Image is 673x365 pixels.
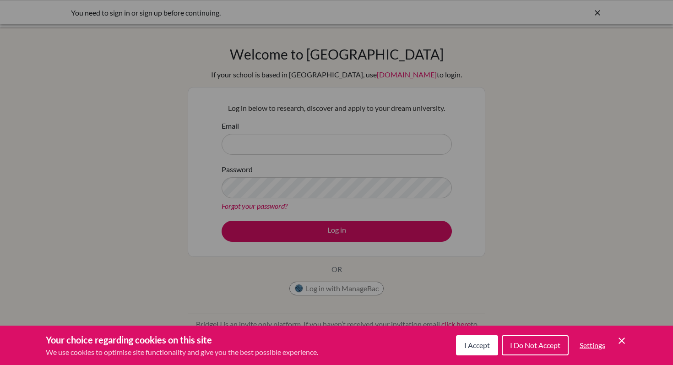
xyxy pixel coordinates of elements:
span: I Do Not Accept [510,341,560,349]
span: Settings [580,341,605,349]
button: I Do Not Accept [502,335,569,355]
span: I Accept [464,341,490,349]
button: Save and close [616,335,627,346]
p: We use cookies to optimise site functionality and give you the best possible experience. [46,347,318,358]
button: Settings [572,336,613,354]
button: I Accept [456,335,498,355]
h3: Your choice regarding cookies on this site [46,333,318,347]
